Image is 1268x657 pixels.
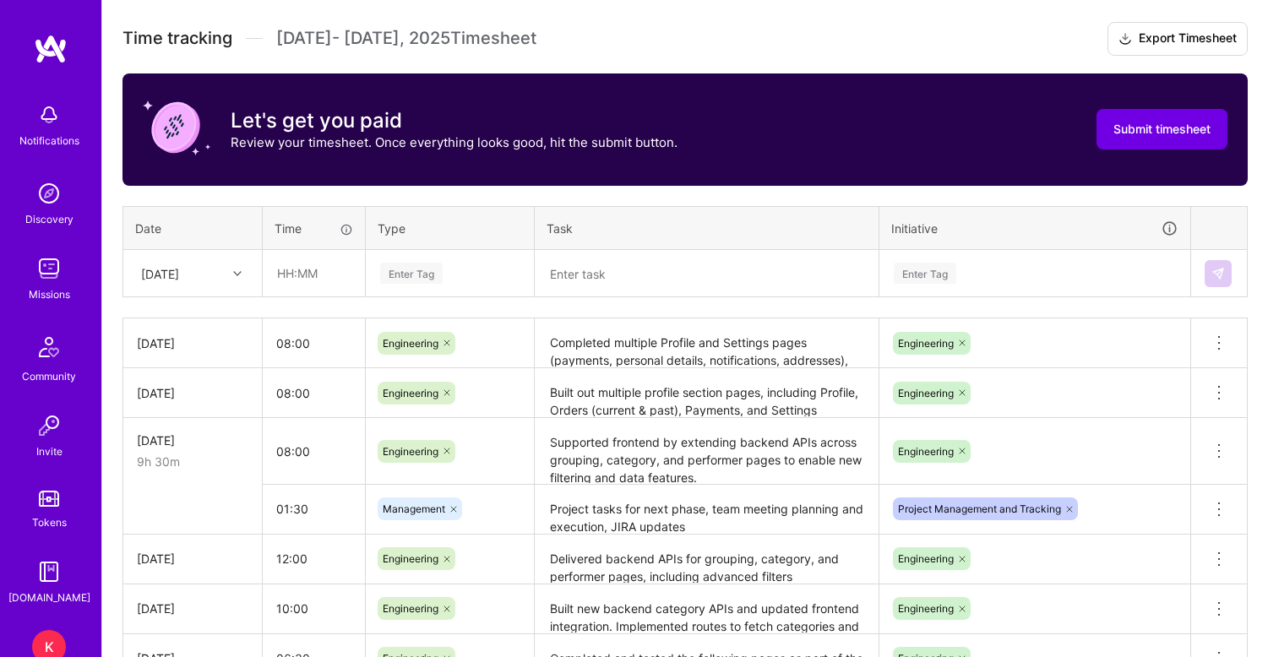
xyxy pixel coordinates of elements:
[143,94,210,161] img: coin
[898,602,954,615] span: Engineering
[137,600,248,617] div: [DATE]
[137,384,248,402] div: [DATE]
[898,502,1061,515] span: Project Management and Tracking
[536,320,877,367] textarea: Completed multiple Profile and Settings pages (payments, personal details, notifications, address...
[898,337,954,350] span: Engineering
[891,219,1178,238] div: Initiative
[122,28,232,49] span: Time tracking
[22,367,76,385] div: Community
[32,409,66,443] img: Invite
[141,264,179,282] div: [DATE]
[383,552,438,565] span: Engineering
[32,98,66,132] img: bell
[32,252,66,285] img: teamwork
[383,445,438,458] span: Engineering
[1097,109,1227,149] button: Submit timesheet
[137,432,248,449] div: [DATE]
[263,321,365,366] input: HH:MM
[29,285,70,303] div: Missions
[894,260,956,286] div: Enter Tag
[898,387,954,399] span: Engineering
[898,552,954,565] span: Engineering
[263,429,365,474] input: HH:MM
[233,269,242,278] i: icon Chevron
[275,220,353,237] div: Time
[231,108,678,133] h3: Let's get you paid
[32,176,66,210] img: discovery
[19,132,79,149] div: Notifications
[231,133,678,151] p: Review your timesheet. Once everything looks good, hit the submit button.
[8,589,90,606] div: [DOMAIN_NAME]
[1107,22,1248,56] button: Export Timesheet
[32,555,66,589] img: guide book
[25,210,73,228] div: Discovery
[1118,30,1132,48] i: icon Download
[39,491,59,507] img: tokens
[263,586,365,631] input: HH:MM
[536,486,877,533] textarea: Project tasks for next phase, team meeting planning and execution, JIRA updates
[263,371,365,415] input: HH:MM
[536,420,877,483] textarea: Supported frontend by extending backend APIs across grouping, category, and performer pages to en...
[536,536,877,583] textarea: Delivered backend APIs for grouping, category, and performer pages, including advanced filters (s...
[366,206,535,250] th: Type
[34,34,68,64] img: logo
[32,513,67,531] div: Tokens
[263,486,365,531] input: HH:MM
[36,443,63,460] div: Invite
[137,453,248,470] div: 9h 30m
[383,337,438,350] span: Engineering
[535,206,879,250] th: Task
[536,370,877,416] textarea: Built out multiple profile section pages, including Profile, Orders (current & past), Payments, a...
[380,260,443,286] div: Enter Tag
[276,28,536,49] span: [DATE] - [DATE] , 2025 Timesheet
[1211,267,1225,280] img: Submit
[264,251,364,296] input: HH:MM
[29,327,69,367] img: Community
[383,502,445,515] span: Management
[383,387,438,399] span: Engineering
[536,586,877,633] textarea: Built new backend category APIs and updated frontend integration. Implemented routes to fetch cat...
[137,550,248,567] div: [DATE]
[123,206,263,250] th: Date
[898,445,954,458] span: Engineering
[263,536,365,581] input: HH:MM
[1113,121,1211,138] span: Submit timesheet
[383,602,438,615] span: Engineering
[137,334,248,352] div: [DATE]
